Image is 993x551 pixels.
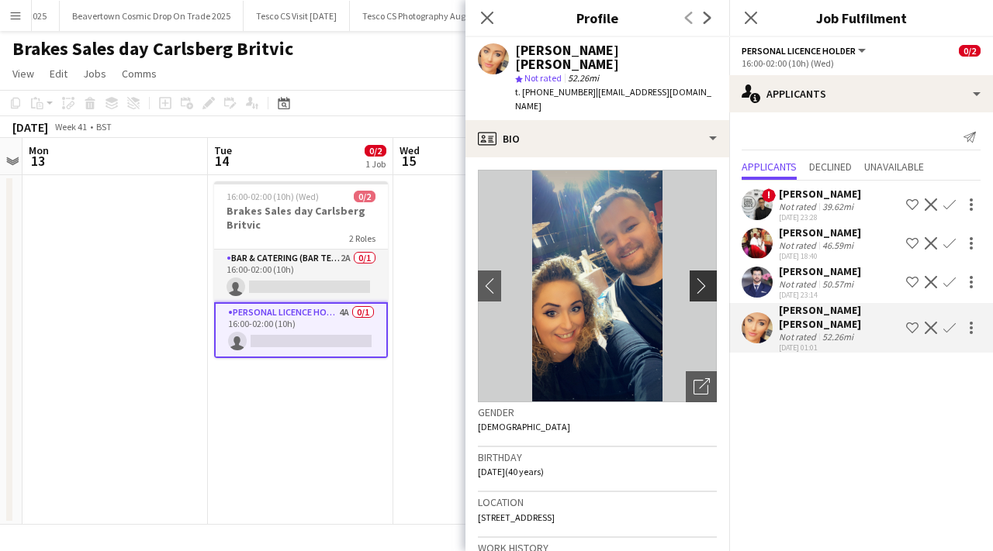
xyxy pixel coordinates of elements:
[779,290,861,300] div: [DATE] 23:14
[864,161,924,172] span: Unavailable
[6,64,40,84] a: View
[354,191,375,202] span: 0/2
[365,158,386,170] div: 1 Job
[212,152,232,170] span: 14
[478,421,570,432] span: [DEMOGRAPHIC_DATA]
[478,495,717,509] h3: Location
[214,181,388,358] app-job-card: 16:00-02:00 (10h) (Wed)0/2Brakes Sales day Carlsberg Britvic2 RolesBar & Catering (Bar Tender)2A0...
[819,331,856,343] div: 52.26mi
[214,302,388,358] app-card-role: Personal Licence Holder4A0/116:00-02:00 (10h)
[365,145,386,157] span: 0/2
[779,303,900,331] div: [PERSON_NAME] [PERSON_NAME]
[729,8,993,28] h3: Job Fulfilment
[60,1,244,31] button: Beavertown Cosmic Drop On Trade 2025
[227,191,319,202] span: 16:00-02:00 (10h) (Wed)
[779,239,819,251] div: Not rated
[43,64,74,84] a: Edit
[515,86,711,112] span: | [EMAIL_ADDRESS][DOMAIN_NAME]
[478,170,717,402] img: Crew avatar or photo
[50,67,67,81] span: Edit
[779,226,861,239] div: [PERSON_NAME]
[26,152,49,170] span: 13
[12,37,293,60] h1: Brakes Sales day Carlsberg Britvic
[12,119,48,135] div: [DATE]
[116,64,163,84] a: Comms
[478,450,717,464] h3: Birthday
[779,331,819,343] div: Not rated
[478,511,555,523] span: [STREET_ADDRESS]
[214,143,232,157] span: Tue
[742,57,981,69] div: 16:00-02:00 (10h) (Wed)
[819,201,856,212] div: 39.62mi
[742,45,868,57] button: Personal Licence Holder
[686,371,717,402] div: Open photos pop-in
[779,212,861,222] div: [DATE] 23:28
[742,161,797,172] span: Applicants
[350,1,491,31] button: Tesco CS Photography August
[12,67,34,81] span: View
[214,250,388,302] app-card-role: Bar & Catering (Bar Tender)2A0/116:00-02:00 (10h)
[214,204,388,232] h3: Brakes Sales day Carlsberg Britvic
[779,278,819,290] div: Not rated
[762,188,776,202] span: !
[244,1,350,31] button: Tesco CS Visit [DATE]
[397,152,420,170] span: 15
[779,343,900,353] div: [DATE] 01:01
[96,121,112,133] div: BST
[51,121,90,133] span: Week 41
[465,8,729,28] h3: Profile
[122,67,157,81] span: Comms
[77,64,112,84] a: Jobs
[524,72,562,84] span: Not rated
[565,72,602,84] span: 52.26mi
[349,232,375,244] span: 2 Roles
[742,45,856,57] span: Personal Licence Holder
[779,187,861,201] div: [PERSON_NAME]
[809,161,852,172] span: Declined
[478,466,544,477] span: [DATE] (40 years)
[465,120,729,157] div: Bio
[819,278,856,290] div: 50.57mi
[478,405,717,419] h3: Gender
[29,143,49,157] span: Mon
[400,143,420,157] span: Wed
[515,86,596,98] span: t. [PHONE_NUMBER]
[779,264,861,278] div: [PERSON_NAME]
[515,43,717,71] div: [PERSON_NAME] [PERSON_NAME]
[779,201,819,212] div: Not rated
[83,67,106,81] span: Jobs
[729,75,993,112] div: Applicants
[819,239,856,251] div: 46.59mi
[779,251,861,261] div: [DATE] 18:40
[959,45,981,57] span: 0/2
